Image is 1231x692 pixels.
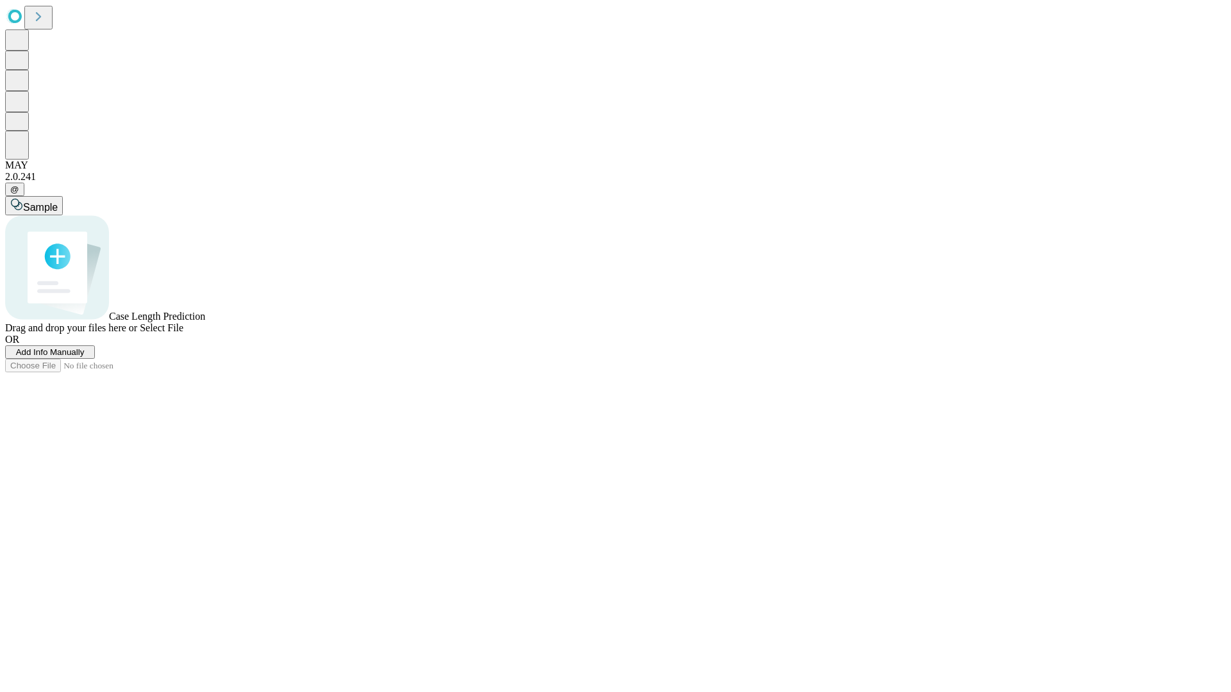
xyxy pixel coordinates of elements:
button: @ [5,183,24,196]
span: OR [5,334,19,345]
span: @ [10,185,19,194]
span: Add Info Manually [16,347,85,357]
span: Case Length Prediction [109,311,205,322]
span: Drag and drop your files here or [5,322,137,333]
div: MAY [5,160,1226,171]
span: Sample [23,202,58,213]
span: Select File [140,322,183,333]
button: Add Info Manually [5,345,95,359]
div: 2.0.241 [5,171,1226,183]
button: Sample [5,196,63,215]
